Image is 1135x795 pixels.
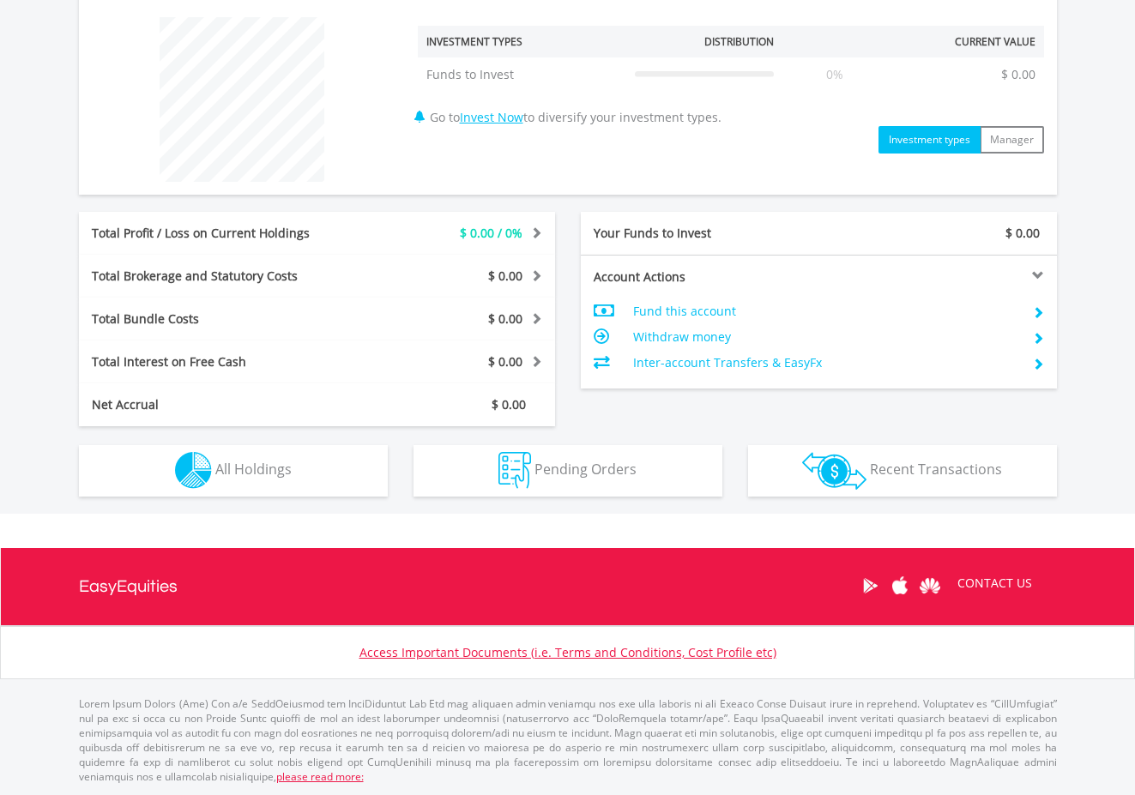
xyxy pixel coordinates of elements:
[79,353,357,370] div: Total Interest on Free Cash
[460,109,523,125] a: Invest Now
[488,353,522,370] span: $ 0.00
[945,559,1044,607] a: CONTACT US
[492,396,526,413] span: $ 0.00
[887,26,1044,57] th: Current Value
[1005,225,1040,241] span: $ 0.00
[993,57,1044,92] td: $ 0.00
[79,268,357,285] div: Total Brokerage and Statutory Costs
[359,644,776,660] a: Access Important Documents (i.e. Terms and Conditions, Cost Profile etc)
[488,268,522,284] span: $ 0.00
[79,396,357,413] div: Net Accrual
[878,126,981,154] button: Investment types
[534,460,637,479] span: Pending Orders
[633,350,1018,376] td: Inter-account Transfers & EasyFx
[79,310,357,328] div: Total Bundle Costs
[980,126,1044,154] button: Manager
[175,452,212,489] img: holdings-wht.png
[79,548,178,625] a: EasyEquities
[581,268,819,286] div: Account Actions
[581,225,819,242] div: Your Funds to Invest
[885,559,915,612] a: Apple
[748,445,1057,497] button: Recent Transactions
[870,460,1002,479] span: Recent Transactions
[633,324,1018,350] td: Withdraw money
[855,559,885,612] a: Google Play
[488,310,522,327] span: $ 0.00
[802,452,866,490] img: transactions-zar-wht.png
[418,26,626,57] th: Investment Types
[79,696,1057,785] p: Lorem Ipsum Dolors (Ame) Con a/e SeddOeiusmod tem InciDiduntut Lab Etd mag aliquaen admin veniamq...
[704,34,774,49] div: Distribution
[633,298,1018,324] td: Fund this account
[79,445,388,497] button: All Holdings
[782,57,887,92] td: 0%
[405,9,1057,154] div: Go to to diversify your investment types.
[215,460,292,479] span: All Holdings
[79,225,357,242] div: Total Profit / Loss on Current Holdings
[915,559,945,612] a: Huawei
[414,445,722,497] button: Pending Orders
[498,452,531,489] img: pending_instructions-wht.png
[276,769,364,784] a: please read more:
[460,225,522,241] span: $ 0.00 / 0%
[418,57,626,92] td: Funds to Invest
